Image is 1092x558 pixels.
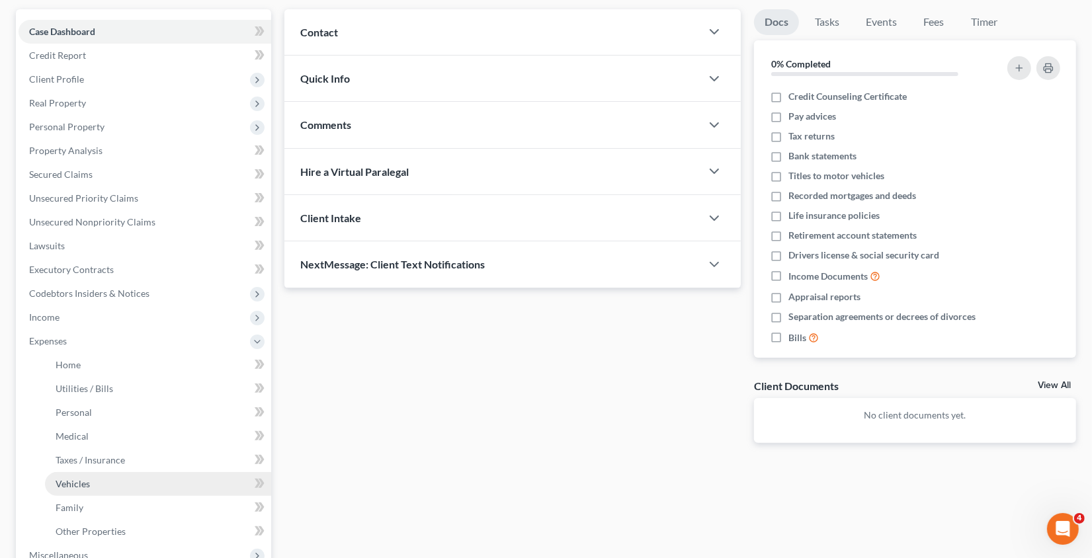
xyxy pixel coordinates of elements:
span: Home [56,359,81,370]
a: Executory Contracts [19,258,271,282]
span: Utilities / Bills [56,383,113,394]
span: Unsecured Nonpriority Claims [29,216,155,227]
span: Quick Info [300,72,350,85]
span: Income [29,311,60,323]
a: Other Properties [45,520,271,543]
span: Credit Report [29,50,86,61]
span: Drivers license & social security card [788,249,939,262]
span: Contact [300,26,338,38]
span: Recorded mortgages and deeds [788,189,916,202]
p: No client documents yet. [765,409,1066,422]
a: Home [45,353,271,377]
span: Vehicles [56,478,90,489]
span: Appraisal reports [788,290,861,303]
span: Secured Claims [29,169,93,180]
a: Case Dashboard [19,20,271,44]
a: Personal [45,401,271,424]
div: Client Documents [754,379,839,393]
a: Utilities / Bills [45,377,271,401]
span: Hire a Virtual Paralegal [300,165,409,178]
strong: 0% Completed [771,58,831,69]
span: Bank statements [788,149,857,163]
span: Tax returns [788,130,835,143]
span: Lawsuits [29,240,65,251]
span: Executory Contracts [29,264,114,275]
a: Unsecured Priority Claims [19,186,271,210]
span: Other Properties [56,526,126,537]
iframe: Intercom live chat [1047,513,1079,545]
span: Medical [56,430,89,442]
span: Family [56,502,83,513]
a: Taxes / Insurance [45,448,271,472]
span: Client Profile [29,73,84,85]
a: View All [1038,381,1071,390]
a: Fees [913,9,955,35]
span: Credit Counseling Certificate [788,90,907,103]
a: Lawsuits [19,234,271,258]
a: Unsecured Nonpriority Claims [19,210,271,234]
span: Life insurance policies [788,209,880,222]
span: Unsecured Priority Claims [29,192,138,204]
span: Income Documents [788,270,868,283]
a: Credit Report [19,44,271,67]
span: Personal [56,407,92,418]
span: Personal Property [29,121,105,132]
span: Taxes / Insurance [56,454,125,465]
a: Medical [45,424,271,448]
span: Bills [788,331,806,344]
span: Titles to motor vehicles [788,169,884,182]
a: Tasks [804,9,850,35]
a: Events [855,9,907,35]
a: Family [45,496,271,520]
span: Separation agreements or decrees of divorces [788,310,976,323]
span: 4 [1074,513,1085,524]
a: Secured Claims [19,163,271,186]
span: Client Intake [300,212,361,224]
span: Real Property [29,97,86,108]
span: Property Analysis [29,145,103,156]
a: Vehicles [45,472,271,496]
span: Codebtors Insiders & Notices [29,288,149,299]
a: Property Analysis [19,139,271,163]
span: Comments [300,118,351,131]
span: Retirement account statements [788,229,917,242]
a: Timer [960,9,1008,35]
a: Docs [754,9,799,35]
span: Expenses [29,335,67,346]
span: Case Dashboard [29,26,95,37]
span: Pay advices [788,110,836,123]
span: NextMessage: Client Text Notifications [300,258,485,270]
